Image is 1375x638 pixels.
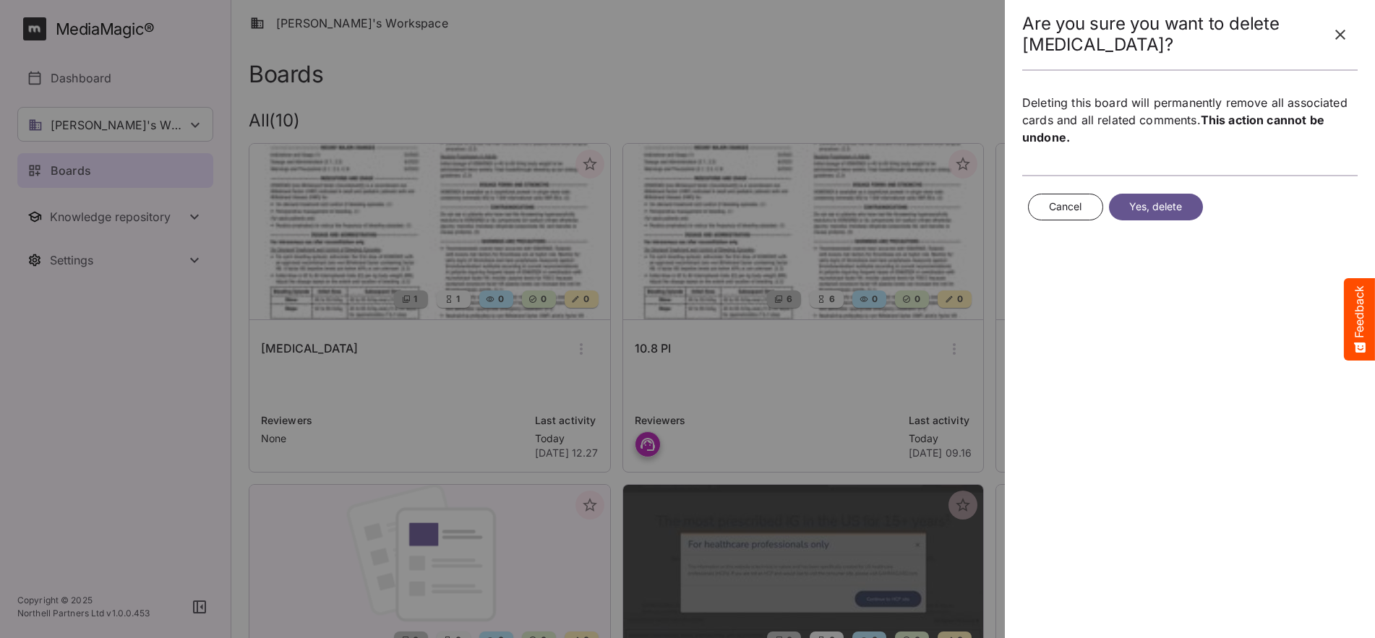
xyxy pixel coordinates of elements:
[1109,194,1203,220] button: Yes, delete
[1129,198,1183,216] span: Yes, delete
[1049,198,1082,216] span: Cancel
[1344,278,1375,361] button: Feedback
[1028,194,1103,220] button: Cancel
[1022,94,1358,146] p: Deleting this board will permanently remove all associated cards and all related comments.
[1022,14,1323,56] h2: Are you sure you want to delete [MEDICAL_DATA]?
